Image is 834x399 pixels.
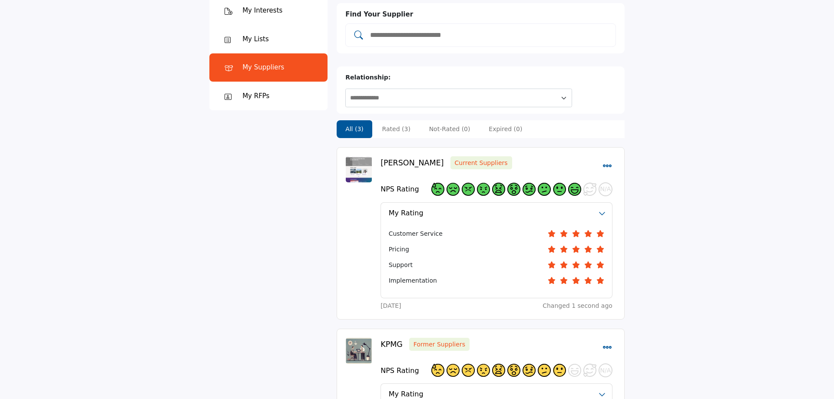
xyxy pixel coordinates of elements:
[381,301,401,310] span: [DATE]
[538,183,551,196] div: 7
[389,261,413,270] span: Support
[409,338,470,351] span: Your indicated relationship type: Former Suppliers
[462,364,475,377] div: 2
[568,364,581,377] div: 9
[242,34,269,44] div: My Lists
[507,364,520,377] div: 5
[480,120,531,138] li: Expired (0)
[450,156,512,169] span: Your indicated relationship type: Current Suppliers
[242,63,284,73] div: My Suppliers
[381,185,419,193] h4: NPS Rating
[389,276,437,285] span: Implementation
[389,229,443,238] span: Customer Service
[492,183,505,196] div: 4
[553,364,566,377] div: 8
[492,364,505,377] div: 4
[599,363,612,377] div: N/A
[346,156,372,182] img: grant-thornton logo
[242,91,269,101] div: My RFPs
[543,301,612,310] span: Changed 1 second ago
[523,364,536,377] div: 6
[523,183,536,196] div: 6
[538,364,551,377] div: 7
[568,183,581,196] div: 9
[462,183,475,196] div: 2
[600,185,611,193] span: N/A
[381,340,403,349] a: KPMG
[242,6,282,16] div: My Interests
[477,364,490,377] div: 3
[431,183,444,196] div: 0
[345,10,413,20] label: Find Your Supplier
[553,183,566,196] div: 8
[477,183,490,196] div: 3
[583,364,596,377] div: 10
[507,183,520,196] div: 5
[369,30,610,41] input: Add and rate your suppliers
[602,156,612,176] button: Select Dropdown Menu Options
[381,203,599,223] button: My Rating
[600,367,611,374] span: N/A
[583,183,596,196] div: 10
[389,245,409,254] span: Pricing
[447,364,460,377] div: 1
[381,366,419,375] h4: NPS Rating
[346,338,372,364] img: kpmg logo
[602,338,612,358] button: Select Dropdown Menu Options
[431,364,444,377] div: 0
[420,120,479,138] li: Not-Rated (0)
[337,120,372,138] li: All (3)
[374,120,419,138] li: Rated (3)
[381,158,443,167] a: [PERSON_NAME]
[345,74,391,81] b: Relationship:
[447,183,460,196] div: 1
[599,182,612,196] div: N/A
